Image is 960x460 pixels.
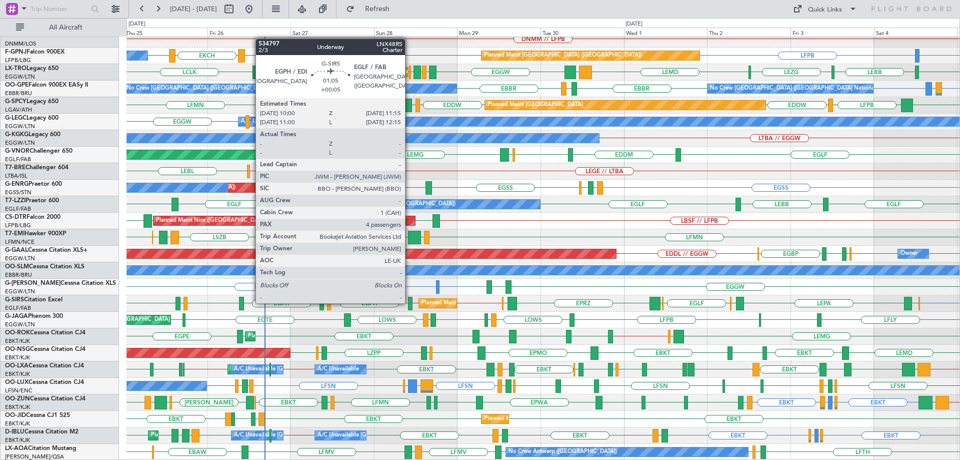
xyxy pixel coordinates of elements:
[5,304,31,312] a: EGLF/FAB
[156,213,267,228] div: Planned Maint Nice ([GEOGRAPHIC_DATA])
[5,387,32,394] a: LFSN/ENC
[317,362,359,377] div: A/C Unavailable
[5,198,59,204] a: T7-LZZIPraetor 600
[5,99,58,105] a: G-SPCYLegacy 650
[5,214,60,220] a: CS-DTRFalcon 2000
[5,297,24,303] span: G-SIRS
[234,428,420,443] div: A/C Unavailable [GEOGRAPHIC_DATA] ([GEOGRAPHIC_DATA] National)
[5,363,28,369] span: OO-LXA
[248,329,364,344] div: Planned Maint Kortrijk-[GEOGRAPHIC_DATA]
[5,115,26,121] span: G-LEGC
[5,280,116,286] a: G-[PERSON_NAME]Cessna Citation XLS
[400,65,558,80] div: Planned Maint [GEOGRAPHIC_DATA] ([GEOGRAPHIC_DATA])
[5,271,32,279] a: EBBR/BRU
[241,114,403,129] div: A/C Unavailable [GEOGRAPHIC_DATA] ([GEOGRAPHIC_DATA])
[5,73,35,81] a: EGGW/LTN
[5,429,78,435] a: D-IBLUCessna Citation M2
[710,81,877,96] div: No Crew [GEOGRAPHIC_DATA] ([GEOGRAPHIC_DATA] National)
[5,82,88,88] a: OO-GPEFalcon 900EX EASy II
[234,362,420,377] div: A/C Unavailable [GEOGRAPHIC_DATA] ([GEOGRAPHIC_DATA] National)
[5,139,35,147] a: EGGW/LTN
[5,49,26,55] span: F-GPNJ
[5,181,28,187] span: G-ENRG
[5,165,68,171] a: T7-BREChallenger 604
[5,49,64,55] a: F-GPNJFalcon 900EX
[5,420,30,427] a: EBKT/KJK
[5,354,30,361] a: EBKT/KJK
[5,436,30,444] a: EBKT/KJK
[5,132,28,138] span: G-KGKG
[5,297,62,303] a: G-SIRSCitation Excel
[5,66,58,72] a: LX-TROLegacy 650
[5,396,85,402] a: OO-ZUNCessna Citation CJ4
[5,231,66,237] a: T7-EMIHawker 900XP
[5,247,28,253] span: G-GAAL
[126,81,294,96] div: No Crew [GEOGRAPHIC_DATA] ([GEOGRAPHIC_DATA] National)
[374,28,457,37] div: Sun 28
[5,148,72,154] a: G-VNORChallenger 650
[5,264,29,270] span: OO-SLM
[124,28,207,37] div: Thu 25
[5,66,26,72] span: LX-TRO
[5,238,34,246] a: LFMN/NCE
[5,205,31,213] a: EGLF/FAB
[5,445,28,451] span: LX-AOA
[625,20,642,29] div: [DATE]
[508,444,617,459] div: No Crew Antwerp ([GEOGRAPHIC_DATA])
[487,98,583,113] div: Planned Maint [GEOGRAPHIC_DATA]
[788,1,862,17] button: Quick Links
[5,57,31,64] a: LFPB/LBG
[5,255,35,262] a: EGGW/LTN
[5,106,32,114] a: LGAV/ATH
[5,346,85,352] a: OO-NSGCessna Citation CJ4
[5,214,26,220] span: CS-DTR
[5,172,27,180] a: LTBA/ISL
[5,40,36,48] a: DNMM/LOS
[5,231,24,237] span: T7-EMI
[421,296,579,311] div: Planned Maint [GEOGRAPHIC_DATA] ([GEOGRAPHIC_DATA])
[170,5,217,14] span: [DATE] - [DATE]
[5,264,84,270] a: OO-SLMCessna Citation XLS
[5,148,29,154] span: G-VNOR
[707,28,790,37] div: Thu 2
[11,20,108,36] button: All Aircraft
[5,403,30,411] a: EBKT/KJK
[30,2,88,17] input: Trip Number
[5,247,87,253] a: G-GAALCessna Citation XLS+
[5,90,32,97] a: EBBR/BRU
[540,28,624,37] div: Tue 30
[5,363,84,369] a: OO-LXACessna Citation CJ4
[5,379,28,385] span: OO-LUX
[900,246,917,261] div: Owner
[5,330,30,336] span: OO-ROK
[128,20,145,29] div: [DATE]
[874,28,957,37] div: Sat 4
[5,198,25,204] span: T7-LZZI
[5,445,76,451] a: LX-AOACitation Mustang
[5,313,63,319] a: G-JAGAPhenom 300
[293,197,455,212] div: A/C Unavailable [GEOGRAPHIC_DATA] ([GEOGRAPHIC_DATA])
[5,132,60,138] a: G-KGKGLegacy 600
[356,6,398,13] span: Refresh
[207,28,291,37] div: Fri 26
[5,330,85,336] a: OO-ROKCessna Citation CJ4
[5,123,35,130] a: EGGW/LTN
[5,288,35,295] a: EGGW/LTN
[5,412,26,418] span: OO-JID
[5,222,31,229] a: LFPB/LBG
[5,337,30,345] a: EBKT/KJK
[457,28,540,37] div: Mon 29
[5,379,84,385] a: OO-LUXCessna Citation CJ4
[5,189,31,196] a: EGSS/STN
[151,428,262,443] div: Planned Maint Nice ([GEOGRAPHIC_DATA])
[26,24,105,31] span: All Aircraft
[808,5,842,15] div: Quick Links
[5,396,30,402] span: OO-ZUN
[624,28,707,37] div: Wed 1
[5,321,35,328] a: EGGW/LTN
[5,313,28,319] span: G-JAGA
[317,428,477,443] div: A/C Unavailable [GEOGRAPHIC_DATA]-[GEOGRAPHIC_DATA]
[5,82,28,88] span: OO-GPE
[5,280,60,286] span: G-[PERSON_NAME]
[290,28,374,37] div: Sat 27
